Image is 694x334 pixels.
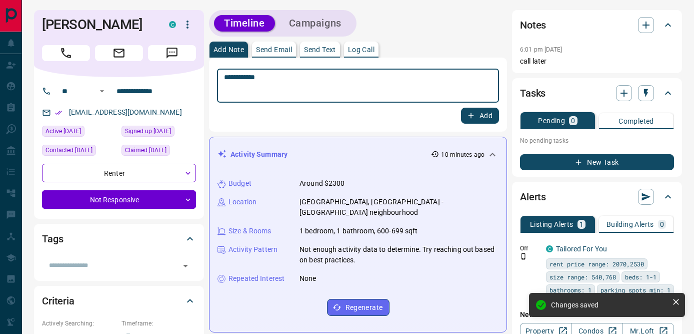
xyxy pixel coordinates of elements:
p: Activity Summary [230,149,287,160]
button: Timeline [214,15,275,32]
div: Notes [520,13,674,37]
p: Send Text [304,46,336,53]
div: condos.ca [169,21,176,28]
span: beds: 1-1 [625,272,656,282]
svg: Email Verified [55,109,62,116]
div: Mon Nov 25 2024 [121,145,196,159]
div: Alerts [520,185,674,209]
span: Active [DATE] [45,126,81,136]
div: Not Responsive [42,190,196,209]
button: Regenerate [327,299,389,316]
span: bathrooms: 1 [549,285,591,295]
button: New Task [520,154,674,170]
p: Size & Rooms [228,226,271,236]
div: Changes saved [551,301,668,309]
span: Signed up [DATE] [125,126,171,136]
div: Activity Summary10 minutes ago [217,145,498,164]
p: 0 [660,221,664,228]
a: Tailored For You [556,245,607,253]
p: Completed [618,118,654,125]
div: Criteria [42,289,196,313]
p: 1 [579,221,583,228]
p: Building Alerts [606,221,654,228]
span: size range: 540,768 [549,272,616,282]
p: 0 [571,117,575,124]
p: New Alert: [520,309,674,320]
div: Mon Nov 25 2024 [121,126,196,140]
a: [EMAIL_ADDRESS][DOMAIN_NAME] [69,108,182,116]
span: Claimed [DATE] [125,145,166,155]
div: Tasks [520,81,674,105]
h2: Tags [42,231,63,247]
button: Add [461,108,499,124]
span: rent price range: 2070,2530 [549,259,644,269]
p: Off [520,244,540,253]
p: Actively Searching: [42,319,116,328]
button: Campaigns [279,15,351,32]
p: Around $2300 [299,178,345,189]
span: Email [95,45,143,61]
p: 1 bedroom, 1 bathroom, 600-699 sqft [299,226,418,236]
p: Activity Pattern [228,244,277,255]
p: 6:01 pm [DATE] [520,46,562,53]
p: Listing Alerts [530,221,573,228]
button: Open [178,259,192,273]
div: Tags [42,227,196,251]
h2: Tasks [520,85,545,101]
div: Thu May 08 2025 [42,145,116,159]
span: Call [42,45,90,61]
div: Renter [42,164,196,182]
h2: Notes [520,17,546,33]
p: None [299,273,316,284]
span: Message [148,45,196,61]
div: condos.ca [546,245,553,252]
p: call later [520,56,674,67]
p: Timeframe: [121,319,196,328]
span: parking spots min: 1 [600,285,670,295]
span: Contacted [DATE] [45,145,92,155]
p: Send Email [256,46,292,53]
svg: Push Notification Only [520,253,527,260]
h2: Alerts [520,189,546,205]
p: No pending tasks [520,133,674,148]
p: Pending [538,117,565,124]
div: Mon Nov 25 2024 [42,126,116,140]
p: 10 minutes ago [441,150,484,159]
p: Log Call [348,46,374,53]
button: Open [96,85,108,97]
p: [GEOGRAPHIC_DATA], [GEOGRAPHIC_DATA] - [GEOGRAPHIC_DATA] neighbourhood [299,197,498,218]
p: Repeated Interest [228,273,284,284]
p: Location [228,197,256,207]
p: Budget [228,178,251,189]
p: Not enough activity data to determine. Try reaching out based on best practices. [299,244,498,265]
p: Add Note [213,46,244,53]
h2: Criteria [42,293,74,309]
h1: [PERSON_NAME] [42,17,154,33]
